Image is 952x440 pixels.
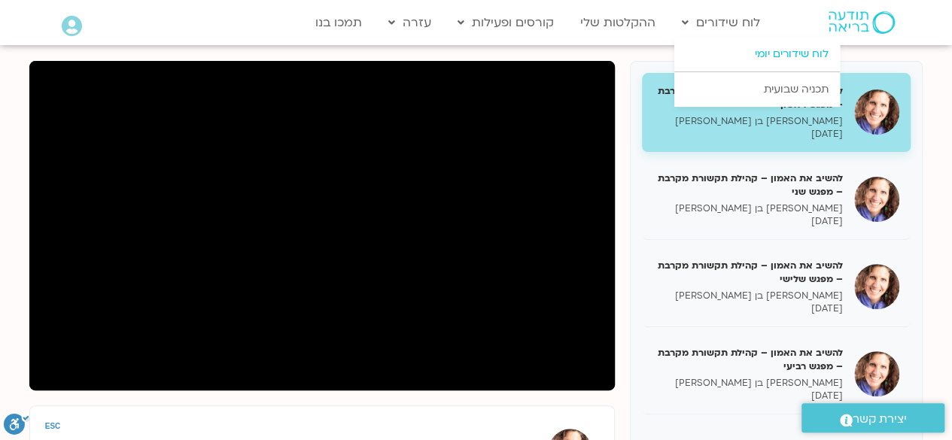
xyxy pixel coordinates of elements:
[829,11,895,34] img: תודעה בריאה
[674,37,840,71] a: לוח שידורים יומי
[308,8,370,37] a: תמכו בנו
[573,8,663,37] a: ההקלטות שלי
[653,171,843,199] h5: להשיב את האמון – קהילת תקשורת מקרבת – מפגש שני
[653,302,843,315] p: [DATE]
[653,84,843,111] h5: להשיב את האמון – קהילת תקשורת מקרבת – מפגש ראשון
[653,259,843,286] h5: להשיב את האמון – קהילת תקשורת מקרבת – מפגש שלישי
[801,403,944,432] a: יצירת קשר
[854,264,899,309] img: להשיב את האמון – קהילת תקשורת מקרבת – מפגש שלישי
[653,202,843,215] p: [PERSON_NAME] בן [PERSON_NAME]
[674,72,840,107] a: תכניה שבועית
[653,377,843,390] p: [PERSON_NAME] בן [PERSON_NAME]
[653,346,843,373] h5: להשיב את האמון – קהילת תקשורת מקרבת – מפגש רביעי
[653,290,843,302] p: [PERSON_NAME] בן [PERSON_NAME]
[653,390,843,402] p: [DATE]
[854,177,899,222] img: להשיב את האמון – קהילת תקשורת מקרבת – מפגש שני
[853,409,907,429] span: יצירת קשר
[674,8,768,37] a: לוח שידורים
[653,215,843,228] p: [DATE]
[450,8,561,37] a: קורסים ופעילות
[653,115,843,128] p: [PERSON_NAME] בן [PERSON_NAME]
[854,351,899,396] img: להשיב את האמון – קהילת תקשורת מקרבת – מפגש רביעי
[653,128,843,141] p: [DATE]
[854,90,899,135] img: להשיב את האמון – קהילת תקשורת מקרבת – מפגש ראשון
[381,8,439,37] a: עזרה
